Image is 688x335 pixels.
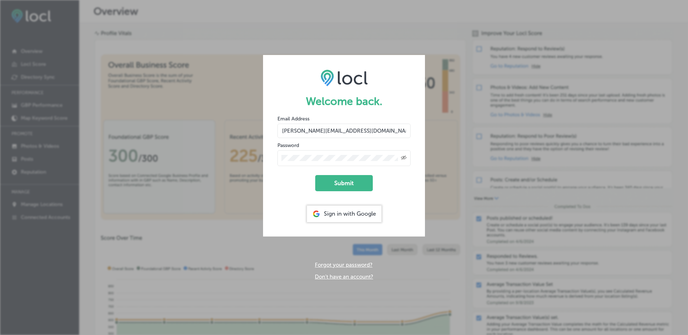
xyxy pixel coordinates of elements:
label: Password [277,142,299,148]
a: Forgot your password? [315,262,372,268]
span: Toggle password visibility [401,155,407,161]
button: Submit [315,175,373,191]
a: Don't have an account? [315,274,373,280]
div: Sign in with Google [307,206,381,222]
h1: Welcome back. [277,95,411,108]
img: LOCL logo [321,69,368,86]
label: Email Address [277,116,309,122]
